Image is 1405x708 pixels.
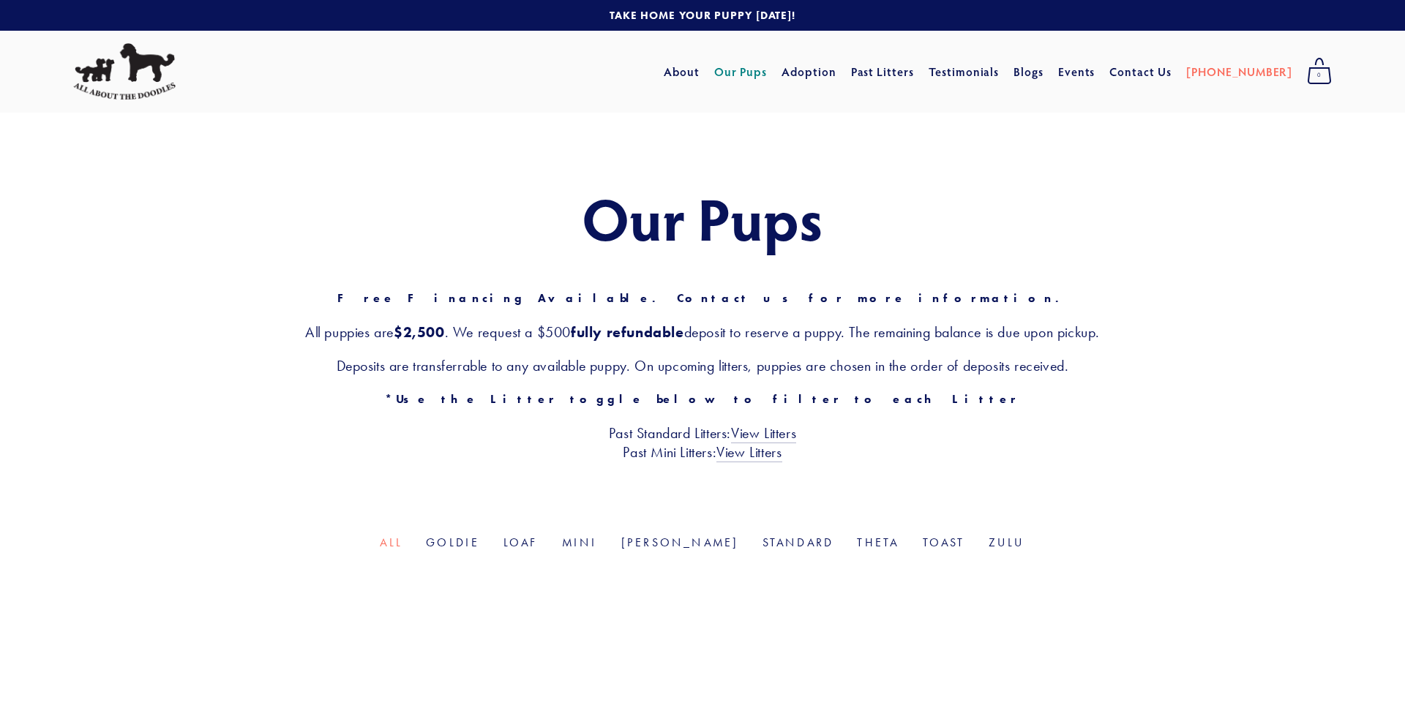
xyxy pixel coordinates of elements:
[851,64,915,79] a: Past Litters
[1186,59,1292,85] a: [PHONE_NUMBER]
[621,535,739,549] a: [PERSON_NAME]
[73,423,1332,462] h3: Past Standard Litters: Past Mini Litters:
[731,424,796,443] a: View Litters
[857,535,899,549] a: Theta
[73,43,176,100] img: All About The Doodles
[923,535,965,549] a: Toast
[571,323,684,341] strong: fully refundable
[337,291,1068,305] strong: Free Financing Available. Contact us for more information.
[385,392,1019,406] strong: *Use the Litter toggle below to filter to each Litter
[503,535,539,549] a: Loaf
[763,535,834,549] a: Standard
[929,59,1000,85] a: Testimonials
[426,535,479,549] a: Goldie
[989,535,1025,549] a: Zulu
[394,323,445,341] strong: $2,500
[1058,59,1095,85] a: Events
[1307,66,1332,85] span: 0
[562,535,598,549] a: Mini
[73,186,1332,250] h1: Our Pups
[782,59,836,85] a: Adoption
[1014,59,1044,85] a: Blogs
[73,356,1332,375] h3: Deposits are transferrable to any available puppy. On upcoming litters, puppies are chosen in the...
[73,323,1332,342] h3: All puppies are . We request a $500 deposit to reserve a puppy. The remaining balance is due upon...
[664,59,700,85] a: About
[1109,59,1172,85] a: Contact Us
[716,443,782,462] a: View Litters
[714,59,768,85] a: Our Pups
[380,535,402,549] a: All
[1300,53,1339,90] a: 0 items in cart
